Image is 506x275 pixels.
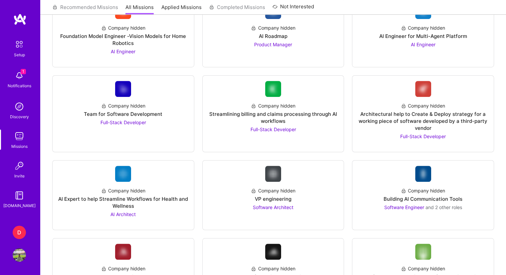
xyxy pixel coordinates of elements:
a: User Avatar [11,248,28,262]
span: 1 [21,69,26,74]
div: AI Engineer for Multi-Agent Platform [379,33,467,40]
span: AI Engineer [111,49,135,54]
div: Building AI Communication Tools [384,195,462,202]
div: Company hidden [251,265,295,272]
img: teamwork [13,130,26,143]
div: Notifications [8,82,31,89]
div: AI Expert to help Streamline Workflows for Health and Wellness [58,195,189,209]
a: Not Interested [272,3,314,15]
div: AI Roadmap [259,33,287,40]
a: All Missions [125,4,154,15]
div: Company hidden [401,187,445,194]
span: Full-Stack Developer [250,127,296,132]
div: D [13,226,26,239]
span: and 2 other roles [425,204,462,210]
a: Company LogoCompany hiddenStreamlining billing and claims processing through AI workflowsFull-Sta... [208,81,339,146]
a: Company LogoCompany hiddenArchitectural help to Create & Deploy strategy for a working piece of s... [358,81,488,146]
a: Company LogoCompany hiddenFoundation Model Engineer -Vision Models for Home RoboticsAI Engineer [58,3,189,62]
img: setup [12,37,26,51]
a: Company LogoCompany hiddenVP engineeringSoftware Architect [208,166,339,224]
div: Company hidden [101,187,145,194]
a: D [11,226,28,239]
span: AI Architect [110,211,136,217]
img: Company Logo [115,81,131,97]
div: Company hidden [401,102,445,109]
div: VP engineering [255,195,291,202]
div: Company hidden [251,102,295,109]
span: Software Architect [253,204,293,210]
div: Foundation Model Engineer -Vision Models for Home Robotics [58,33,189,47]
img: bell [13,69,26,82]
img: Invite [13,159,26,172]
img: User Avatar [13,248,26,262]
a: Company LogoCompany hiddenAI Engineer for Multi-Agent PlatformAI Engineer [358,3,488,62]
span: AI Engineer [411,42,435,47]
div: Company hidden [251,187,295,194]
div: Company hidden [251,24,295,31]
a: Company LogoCompany hiddenBuilding AI Communication ToolsSoftware Engineer and 2 other roles [358,166,488,224]
img: Company Logo [415,81,431,97]
img: Company Logo [415,166,431,182]
div: Company hidden [101,102,145,109]
img: Company Logo [265,81,281,97]
img: guide book [13,189,26,202]
div: Architectural help to Create & Deploy strategy for a working piece of software developed by a thi... [358,111,488,132]
div: Invite [14,172,25,179]
span: Software Engineer [384,204,424,210]
div: Missions [11,143,28,150]
img: Company Logo [265,244,281,260]
img: Company Logo [415,244,431,260]
img: Company Logo [115,166,131,182]
div: [DOMAIN_NAME] [3,202,36,209]
div: Company hidden [401,24,445,31]
a: Applied Missions [161,4,202,15]
a: Company LogoCompany hiddenAI RoadmapProduct Manager [208,3,339,62]
img: logo [13,13,27,25]
div: Company hidden [401,265,445,272]
div: Streamlining billing and claims processing through AI workflows [208,111,339,125]
a: Company LogoCompany hiddenTeam for Software DevelopmentFull-Stack Developer [58,81,189,146]
img: Company Logo [265,166,281,182]
div: Company hidden [101,24,145,31]
a: Company LogoCompany hiddenAI Expert to help Streamline Workflows for Health and WellnessAI Architect [58,166,189,224]
div: Setup [14,51,25,58]
span: Full-Stack Developer [400,134,446,139]
img: discovery [13,100,26,113]
div: Discovery [10,113,29,120]
img: Company Logo [115,244,131,260]
div: Team for Software Development [84,111,162,118]
div: Company hidden [101,265,145,272]
span: Product Manager [254,42,292,47]
span: Full-Stack Developer [100,120,146,125]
